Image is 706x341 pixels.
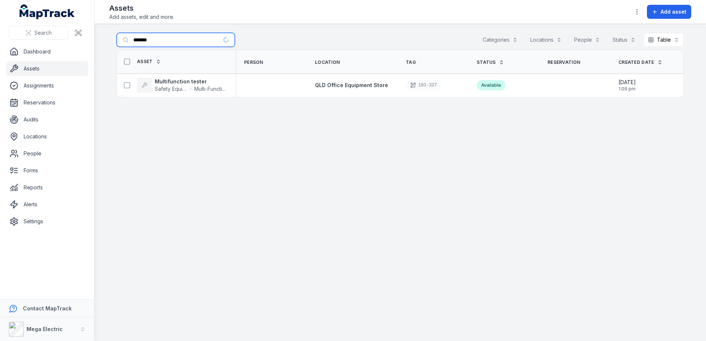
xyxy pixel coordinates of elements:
a: QLD Office Equipment Store [315,82,388,89]
a: Forms [6,163,88,178]
a: Created Date [618,59,662,65]
span: Created Date [618,59,654,65]
span: [DATE] [618,79,636,86]
span: Multi-Function Tester [194,85,226,93]
span: Person [244,59,263,65]
button: Categories [478,33,522,47]
span: Safety Equipment [155,85,187,93]
strong: Contact MapTrack [23,305,72,311]
strong: Mega Electric [27,326,63,332]
a: Status [477,59,504,65]
button: People [569,33,605,47]
a: People [6,146,88,161]
a: Multifunction testerSafety EquipmentMulti-Function Tester [137,78,226,93]
button: Add asset [647,5,691,19]
div: Available [477,80,505,90]
a: Asset [137,59,161,65]
a: Assignments [6,78,88,93]
span: Reservation [548,59,580,65]
button: Status [608,33,640,47]
span: Add assets, edit and more. [109,13,174,21]
span: Status [477,59,496,65]
a: Reports [6,180,88,195]
a: Settings [6,214,88,229]
div: 181-327 [406,80,441,90]
strong: Multifunction tester [155,78,226,85]
a: Dashboard [6,44,88,59]
span: Search [34,29,52,37]
span: Asset [137,59,153,65]
a: Assets [6,61,88,76]
span: 1:09 pm [618,86,636,92]
span: Add asset [661,8,686,15]
time: 07/08/2025, 1:09:57 pm [618,79,636,92]
a: Reservations [6,95,88,110]
button: Table [643,33,684,47]
a: Alerts [6,197,88,212]
button: Search [9,26,68,40]
button: Locations [525,33,566,47]
a: Locations [6,129,88,144]
h2: Assets [109,3,174,13]
span: Location [315,59,340,65]
a: Audits [6,112,88,127]
span: Tag [406,59,416,65]
span: QLD Office Equipment Store [315,82,388,88]
a: MapTrack [20,4,75,19]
